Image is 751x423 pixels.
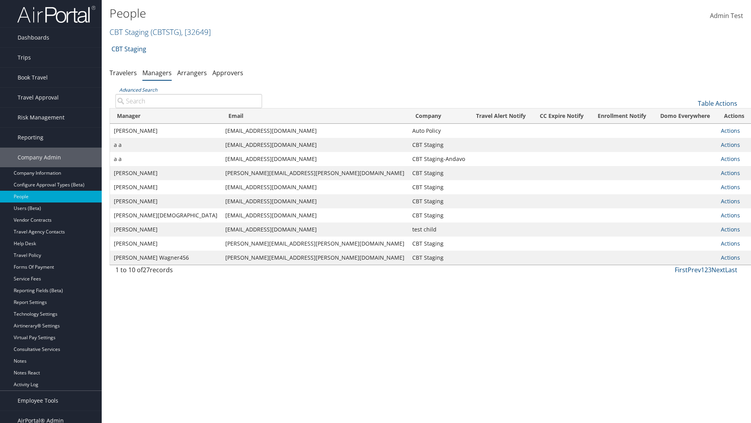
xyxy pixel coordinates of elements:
a: 1 [701,266,704,274]
a: Last [725,266,737,274]
a: Actions [721,254,740,261]
a: Next [711,266,725,274]
td: [PERSON_NAME] [110,180,221,194]
a: Table Actions [698,99,737,108]
a: Managers [142,69,172,77]
span: Employee Tools [18,391,58,410]
span: Book Travel [18,68,48,87]
th: Email: activate to sort column ascending [221,108,408,124]
td: [EMAIL_ADDRESS][DOMAIN_NAME] [221,222,408,237]
a: First [675,266,688,274]
img: airportal-logo.png [17,5,95,23]
td: [PERSON_NAME] [110,124,221,138]
th: Company: activate to sort column ascending [408,108,469,124]
td: [PERSON_NAME] Wagner456 [110,251,221,265]
a: Actions [721,183,740,191]
td: [EMAIL_ADDRESS][DOMAIN_NAME] [221,208,408,222]
span: Reporting [18,128,43,147]
span: ( CBTSTG ) [151,27,181,37]
td: a a [110,138,221,152]
td: [PERSON_NAME] [110,166,221,180]
a: Actions [721,169,740,177]
span: Trips [18,48,31,67]
td: [PERSON_NAME] [110,194,221,208]
td: [EMAIL_ADDRESS][DOMAIN_NAME] [221,124,408,138]
a: Actions [721,197,740,205]
td: [EMAIL_ADDRESS][DOMAIN_NAME] [221,152,408,166]
td: CBT Staging [408,180,469,194]
td: CBT Staging [408,194,469,208]
td: [PERSON_NAME][DEMOGRAPHIC_DATA] [110,208,221,222]
td: CBT Staging-Andavo [408,152,469,166]
td: [PERSON_NAME] [110,222,221,237]
td: Auto Policy [408,124,469,138]
a: Advanced Search [119,87,157,93]
span: 27 [143,266,150,274]
td: [PERSON_NAME][EMAIL_ADDRESS][PERSON_NAME][DOMAIN_NAME] [221,237,408,251]
th: Travel Alert Notify: activate to sort column ascending [469,108,533,124]
span: Travel Approval [18,88,59,107]
a: Arrangers [177,69,207,77]
th: Manager: activate to sort column descending [110,108,221,124]
td: [EMAIL_ADDRESS][DOMAIN_NAME] [221,180,408,194]
td: [PERSON_NAME][EMAIL_ADDRESS][PERSON_NAME][DOMAIN_NAME] [221,251,408,265]
span: Admin Test [710,11,743,20]
td: CBT Staging [408,251,469,265]
span: Company Admin [18,148,61,167]
div: 1 to 10 of records [115,265,262,278]
a: CBT Staging [111,41,146,57]
td: CBT Staging [408,138,469,152]
td: [EMAIL_ADDRESS][DOMAIN_NAME] [221,138,408,152]
td: [EMAIL_ADDRESS][DOMAIN_NAME] [221,194,408,208]
a: Actions [721,155,740,163]
span: , [ 32649 ] [181,27,211,37]
td: test child [408,222,469,237]
th: CC Expire Notify: activate to sort column ascending [533,108,591,124]
a: Actions [721,141,740,148]
a: Actions [721,211,740,219]
a: Travelers [110,69,137,77]
a: 2 [704,266,708,274]
a: Actions [721,226,740,233]
th: Domo Everywhere [653,108,717,124]
td: [PERSON_NAME][EMAIL_ADDRESS][PERSON_NAME][DOMAIN_NAME] [221,166,408,180]
td: CBT Staging [408,208,469,222]
span: Dashboards [18,28,49,47]
td: a a [110,152,221,166]
th: Enrollment Notify: activate to sort column ascending [591,108,653,124]
input: Advanced Search [115,94,262,108]
td: CBT Staging [408,166,469,180]
a: Prev [688,266,701,274]
td: CBT Staging [408,237,469,251]
h1: People [110,5,532,22]
a: Admin Test [710,4,743,28]
td: [PERSON_NAME] [110,237,221,251]
a: Approvers [212,69,243,77]
span: Risk Management [18,108,65,127]
a: 3 [708,266,711,274]
a: CBT Staging [110,27,211,37]
a: Actions [721,240,740,247]
a: Actions [721,127,740,134]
